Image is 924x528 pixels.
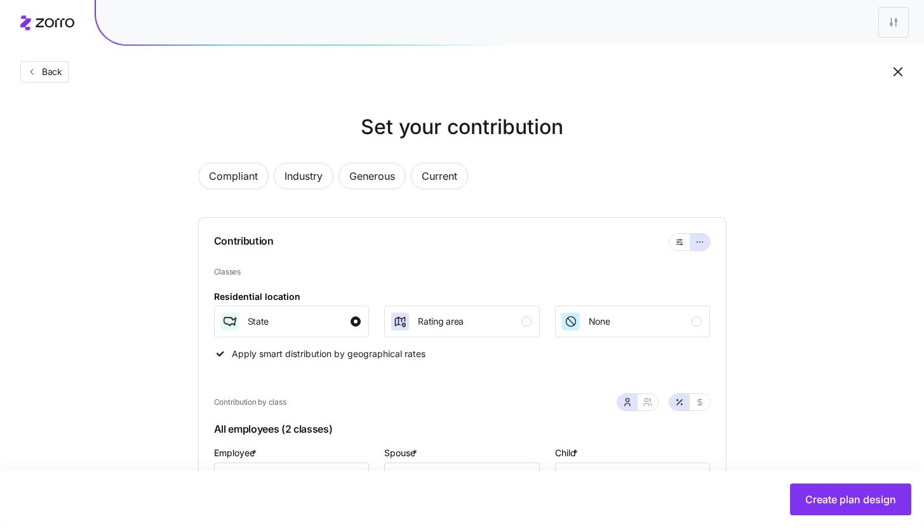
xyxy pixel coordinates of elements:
[411,163,468,189] button: Current
[214,446,259,460] label: Employee
[285,163,323,189] span: Industry
[215,463,245,492] div: %
[790,484,911,515] button: Create plan design
[338,163,406,189] button: Generous
[385,463,415,492] div: %
[555,446,580,460] label: Child
[37,65,62,78] span: Back
[349,163,395,189] span: Generous
[214,396,286,409] span: Contribution by class
[422,163,457,189] span: Current
[556,463,586,492] div: %
[214,266,711,278] span: Classes
[274,163,333,189] button: Industry
[198,163,269,189] button: Compliant
[418,315,464,328] span: Rating area
[147,112,777,142] h1: Set your contribution
[20,61,69,83] button: Back
[384,446,420,460] label: Spouse
[589,315,610,328] span: None
[214,419,711,445] span: All employees (2 classes)
[209,163,258,189] span: Compliant
[248,315,269,328] span: State
[805,492,896,507] span: Create plan design
[214,290,300,304] div: Residential location
[214,233,274,251] span: Contribution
